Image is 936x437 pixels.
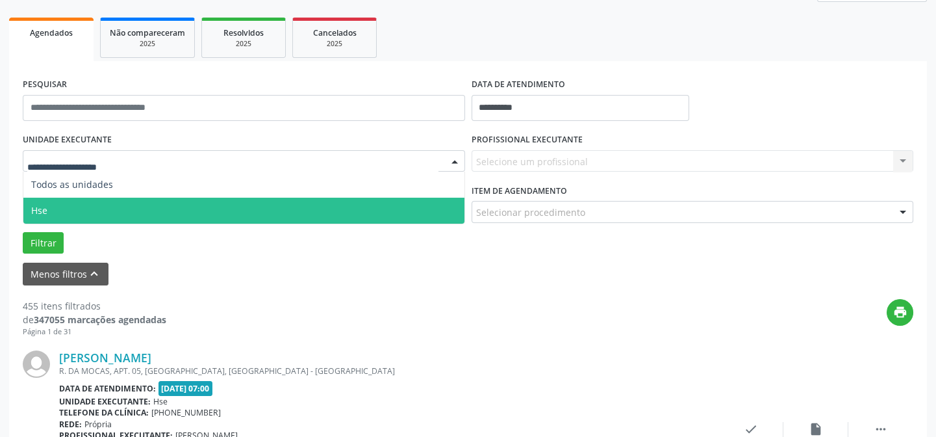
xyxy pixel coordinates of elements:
[223,27,264,38] span: Resolvidos
[472,75,565,95] label: DATA DE ATENDIMENTO
[59,419,82,430] b: Rede:
[744,422,758,436] i: check
[211,39,276,49] div: 2025
[110,39,185,49] div: 2025
[472,130,583,150] label: PROFISSIONAL EXECUTANTE
[887,299,913,326] button: print
[23,75,67,95] label: PESQUISAR
[59,407,149,418] b: Telefone da clínica:
[472,181,567,201] label: Item de agendamento
[110,27,185,38] span: Não compareceram
[23,130,112,150] label: UNIDADE EXECUTANTE
[158,381,213,396] span: [DATE] 07:00
[23,299,166,313] div: 455 itens filtrados
[23,232,64,254] button: Filtrar
[23,263,108,285] button: Menos filtroskeyboard_arrow_up
[34,313,166,326] strong: 347055 marcações agendadas
[30,27,73,38] span: Agendados
[23,326,166,338] div: Página 1 de 31
[23,351,50,378] img: img
[313,27,357,38] span: Cancelados
[302,39,367,49] div: 2025
[874,422,888,436] i: 
[153,396,168,407] span: Hse
[84,419,112,430] span: Própria
[59,383,156,394] b: Data de atendimento:
[31,178,113,191] span: Todos as unidades
[151,407,221,418] span: [PHONE_NUMBER]
[59,351,151,365] a: [PERSON_NAME]
[809,422,823,436] i: insert_drive_file
[23,313,166,326] div: de
[476,205,585,219] span: Selecionar procedimento
[893,305,907,319] i: print
[59,365,718,377] div: R. DA MOCAS, APT. 05, [GEOGRAPHIC_DATA], [GEOGRAPHIC_DATA] - [GEOGRAPHIC_DATA]
[87,267,101,281] i: keyboard_arrow_up
[59,396,151,407] b: Unidade executante:
[31,204,47,217] span: Hse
